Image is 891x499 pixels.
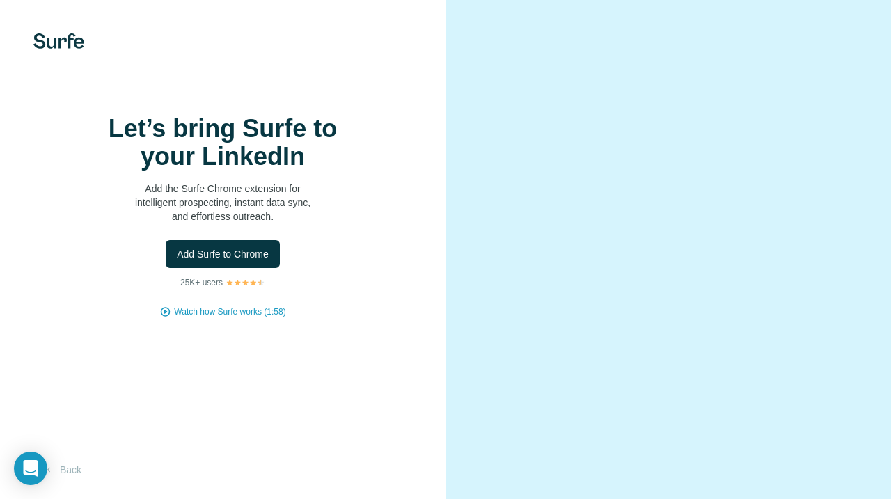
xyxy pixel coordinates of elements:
img: Rating Stars [226,278,265,287]
img: Surfe's logo [33,33,84,49]
button: Add Surfe to Chrome [166,240,280,268]
span: Add Surfe to Chrome [177,247,269,261]
p: 25K+ users [180,276,223,289]
div: Open Intercom Messenger [14,452,47,485]
h1: Let’s bring Surfe to your LinkedIn [84,115,362,171]
button: Back [33,457,91,482]
p: Add the Surfe Chrome extension for intelligent prospecting, instant data sync, and effortless out... [84,182,362,223]
button: Watch how Surfe works (1:58) [174,306,285,318]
